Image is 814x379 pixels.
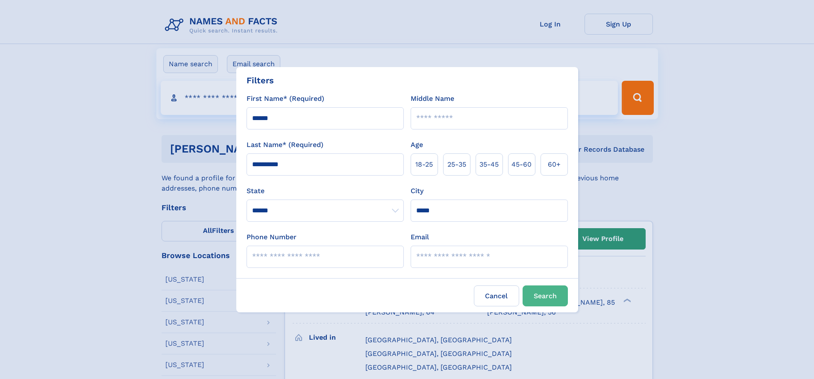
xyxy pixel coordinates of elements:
[474,285,519,306] label: Cancel
[411,94,454,104] label: Middle Name
[247,186,404,196] label: State
[479,159,499,170] span: 35‑45
[247,94,324,104] label: First Name* (Required)
[447,159,466,170] span: 25‑35
[247,232,297,242] label: Phone Number
[411,232,429,242] label: Email
[548,159,561,170] span: 60+
[247,74,274,87] div: Filters
[247,140,323,150] label: Last Name* (Required)
[415,159,433,170] span: 18‑25
[523,285,568,306] button: Search
[411,186,423,196] label: City
[511,159,532,170] span: 45‑60
[411,140,423,150] label: Age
